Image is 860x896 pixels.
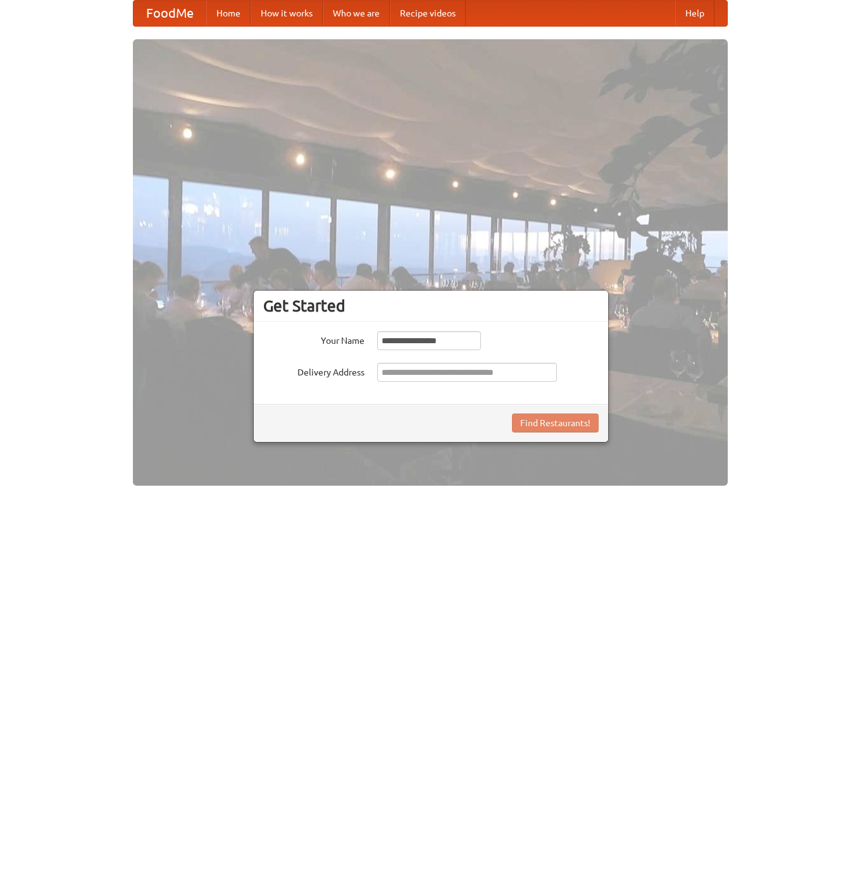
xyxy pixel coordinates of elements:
[263,296,599,315] h3: Get Started
[206,1,251,26] a: Home
[512,413,599,432] button: Find Restaurants!
[263,331,365,347] label: Your Name
[323,1,390,26] a: Who we are
[390,1,466,26] a: Recipe videos
[251,1,323,26] a: How it works
[134,1,206,26] a: FoodMe
[675,1,714,26] a: Help
[263,363,365,379] label: Delivery Address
